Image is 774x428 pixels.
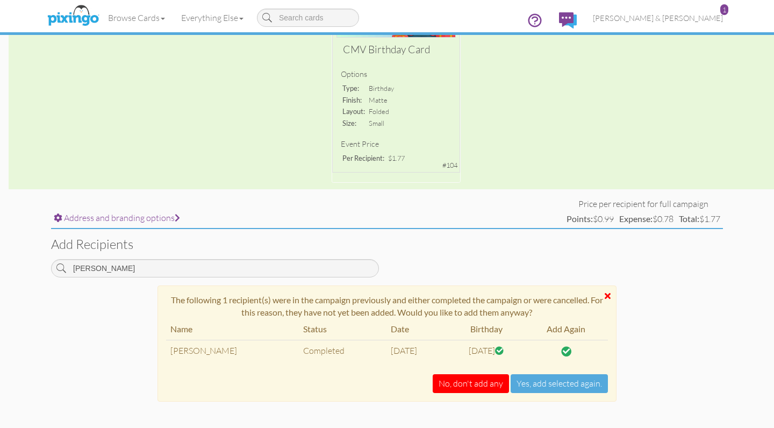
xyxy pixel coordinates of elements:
[51,259,379,277] input: Search contact and group names
[559,12,577,28] img: comments.svg
[257,9,359,27] input: Search cards
[433,374,509,393] button: No, don't add any
[299,340,387,364] td: Completed
[386,319,448,340] td: Date
[51,237,723,251] h3: Add recipients
[676,210,723,228] td: $1.77
[617,210,676,228] td: $0.78
[567,213,593,224] strong: Points:
[299,319,387,340] td: Status
[720,4,728,15] div: 1
[173,4,252,31] a: Everything Else
[386,340,448,364] td: [DATE]
[64,212,180,223] span: Address and branding options
[679,213,699,224] strong: Total:
[564,198,723,210] td: Price per recipient for full campaign
[166,340,298,364] td: [PERSON_NAME]
[525,319,608,340] td: Add Again
[171,295,603,317] strong: The following 1 recipient(s) were in the campaign previously and either completed the campaign or...
[100,4,173,31] a: Browse Cards
[45,3,102,30] img: pixingo logo
[619,213,653,224] strong: Expense:
[166,319,298,340] td: Name
[564,210,617,228] td: $0.99
[511,374,608,393] button: Yes, add selected again.
[448,340,524,364] td: [DATE]
[593,13,723,23] span: [PERSON_NAME] & [PERSON_NAME]
[448,319,524,340] td: Birthday
[585,4,731,32] a: [PERSON_NAME] & [PERSON_NAME] 1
